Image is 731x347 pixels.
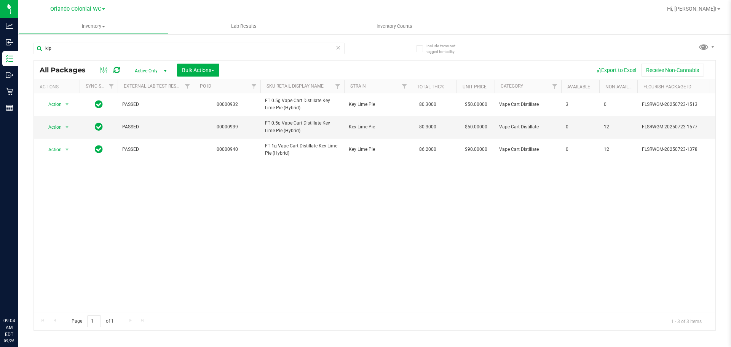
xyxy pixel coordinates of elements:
span: FLSRWGM-20250723-1577 [642,123,717,131]
a: 00000932 [217,102,238,107]
span: Key Lime Pie [349,123,406,131]
a: Sync Status [86,83,115,89]
span: Include items not tagged for facility [426,43,464,54]
span: 12 [604,146,633,153]
a: Filter [332,80,344,93]
a: Flourish Package ID [643,84,691,90]
span: Bulk Actions [182,67,214,73]
a: Category [501,83,523,89]
a: Filter [549,80,561,93]
button: Export to Excel [590,64,641,77]
inline-svg: Retail [6,88,13,95]
span: 12 [604,123,633,131]
span: 3 [566,101,595,108]
span: select [62,99,72,110]
a: Inventory [18,18,169,34]
span: select [62,144,72,155]
a: Non-Available [605,84,639,90]
span: 0 [604,101,633,108]
a: Unit Price [463,84,487,90]
span: Inventory Counts [366,23,423,30]
span: 1 - 3 of 3 items [665,315,708,327]
span: FT 0.5g Vape Cart Distillate Key Lime Pie (Hybrid) [265,97,340,112]
button: Bulk Actions [177,64,219,77]
a: Lab Results [169,18,319,34]
span: In Sync [95,144,103,155]
span: 80.3000 [415,99,440,110]
a: Filter [248,80,260,93]
span: Key Lime Pie [349,146,406,153]
span: Vape Cart Distillate [499,146,557,153]
span: Orlando Colonial WC [50,6,101,12]
span: Vape Cart Distillate [499,123,557,131]
span: Clear [335,43,341,53]
span: Action [41,144,62,155]
span: Vape Cart Distillate [499,101,557,108]
p: 09:04 AM EDT [3,317,15,338]
span: Inventory [19,23,168,30]
span: PASSED [122,123,189,131]
span: All Packages [40,66,93,74]
span: $50.00000 [461,99,491,110]
span: FT 0.5g Vape Cart Distillate Key Lime Pie (Hybrid) [265,120,340,134]
a: Filter [105,80,118,93]
span: FLSRWGM-20250723-1378 [642,146,717,153]
span: In Sync [95,99,103,110]
inline-svg: Reports [6,104,13,112]
a: Filter [398,80,411,93]
a: 00000939 [217,124,238,130]
a: Total THC% [417,84,444,90]
inline-svg: Inventory [6,55,13,62]
span: Action [41,122,62,133]
a: External Lab Test Result [124,83,184,89]
span: Page of 1 [65,315,120,327]
div: Actions [40,84,77,90]
span: 0 [566,123,595,131]
span: 86.2000 [415,144,440,155]
a: 00000940 [217,147,238,152]
iframe: Resource center [8,286,30,309]
span: 80.3000 [415,122,440,133]
a: PO ID [200,83,211,89]
span: FLSRWGM-20250723-1513 [642,101,717,108]
a: Available [567,84,590,90]
span: Key Lime Pie [349,101,406,108]
span: Hi, [PERSON_NAME]! [667,6,717,12]
span: 0 [566,146,595,153]
a: SKU Retail Display Name [267,83,324,89]
a: Strain [350,83,366,89]
inline-svg: Inbound [6,38,13,46]
button: Receive Non-Cannabis [641,64,704,77]
span: select [62,122,72,133]
span: PASSED [122,146,189,153]
span: Lab Results [221,23,267,30]
span: In Sync [95,122,103,132]
span: Action [41,99,62,110]
a: Filter [181,80,194,93]
a: Inventory Counts [319,18,469,34]
span: $90.00000 [461,144,491,155]
span: FT 1g Vape Cart Distillate Key Lime Pie (Hybrid) [265,142,340,157]
input: 1 [87,315,101,327]
span: $50.00000 [461,122,491,133]
span: PASSED [122,101,189,108]
inline-svg: Analytics [6,22,13,30]
input: Search Package ID, Item Name, SKU, Lot or Part Number... [34,43,345,54]
inline-svg: Outbound [6,71,13,79]
p: 09/26 [3,338,15,344]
